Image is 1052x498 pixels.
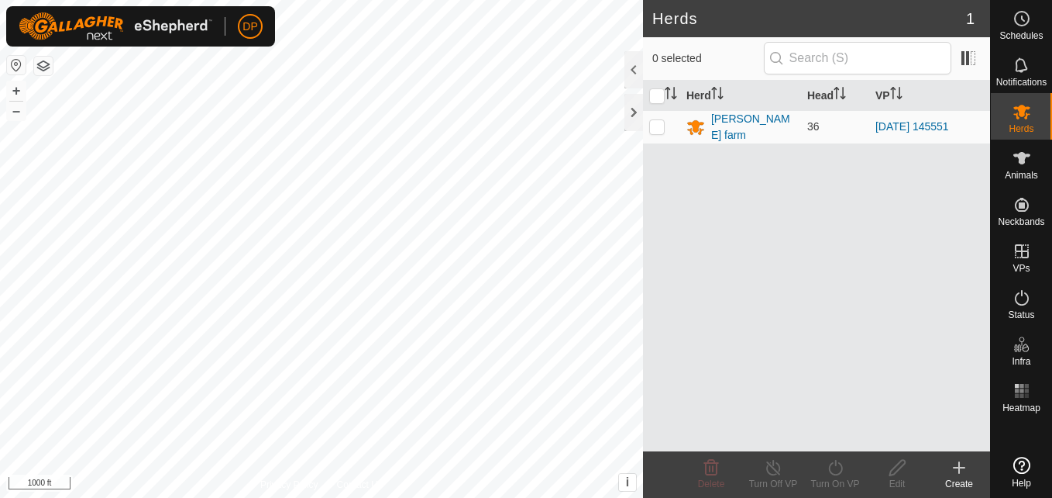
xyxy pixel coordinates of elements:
span: Delete [698,479,725,489]
span: Heatmap [1002,403,1040,413]
span: 0 selected [652,50,764,67]
th: VP [869,81,990,111]
span: 36 [807,120,820,133]
div: Create [928,477,990,491]
span: Status [1008,310,1034,320]
img: Gallagher Logo [19,12,212,40]
th: Head [801,81,869,111]
a: Privacy Policy [260,478,318,492]
p-sorticon: Activate to sort [834,89,846,102]
a: Contact Us [337,478,383,492]
span: Notifications [996,78,1047,87]
span: Neckbands [998,217,1044,227]
span: Infra [1012,357,1030,366]
div: Turn On VP [804,477,866,491]
a: [DATE] 145551 [875,120,949,133]
span: DP [242,19,257,35]
h2: Herds [652,9,966,28]
p-sorticon: Activate to sort [665,89,677,102]
div: Turn Off VP [742,477,804,491]
p-sorticon: Activate to sort [711,89,724,102]
th: Herd [680,81,801,111]
button: Map Layers [34,57,53,75]
a: Help [991,451,1052,494]
input: Search (S) [764,42,951,74]
span: VPs [1012,264,1030,273]
button: i [619,474,636,491]
div: Edit [866,477,928,491]
span: 1 [966,7,975,30]
span: Herds [1009,124,1033,133]
button: – [7,102,26,120]
span: Schedules [999,31,1043,40]
p-sorticon: Activate to sort [890,89,902,102]
button: Reset Map [7,56,26,74]
span: i [626,476,629,489]
button: + [7,81,26,100]
span: Animals [1005,171,1038,180]
span: Help [1012,479,1031,488]
div: [PERSON_NAME] farm [711,111,795,144]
